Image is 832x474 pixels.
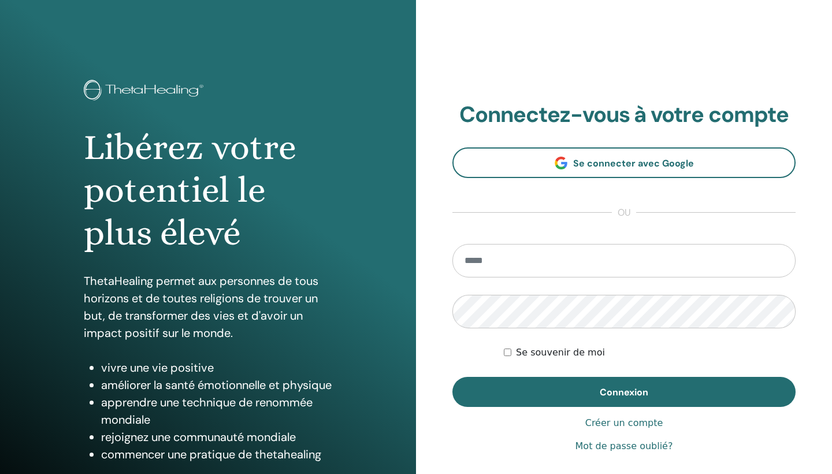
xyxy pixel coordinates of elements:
[101,359,332,376] li: vivre une vie positive
[452,102,796,128] h2: Connectez-vous à votre compte
[516,346,605,360] label: Se souvenir de moi
[101,394,332,428] li: apprendre une technique de renommée mondiale
[600,386,648,398] span: Connexion
[452,147,796,178] a: Se connecter avec Google
[504,346,796,360] div: Keep me authenticated indefinitely or until I manually logout
[84,126,332,255] h1: Libérez votre potentiel le plus élevé
[84,272,332,342] p: ThetaHealing permet aux personnes de tous horizons et de toutes religions de trouver un but, de t...
[452,377,796,407] button: Connexion
[573,157,694,169] span: Se connecter avec Google
[101,446,332,463] li: commencer une pratique de thetahealing
[575,439,673,453] a: Mot de passe oublié?
[101,376,332,394] li: améliorer la santé émotionnelle et physique
[101,428,332,446] li: rejoignez une communauté mondiale
[612,206,636,220] span: ou
[585,416,663,430] a: Créer un compte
